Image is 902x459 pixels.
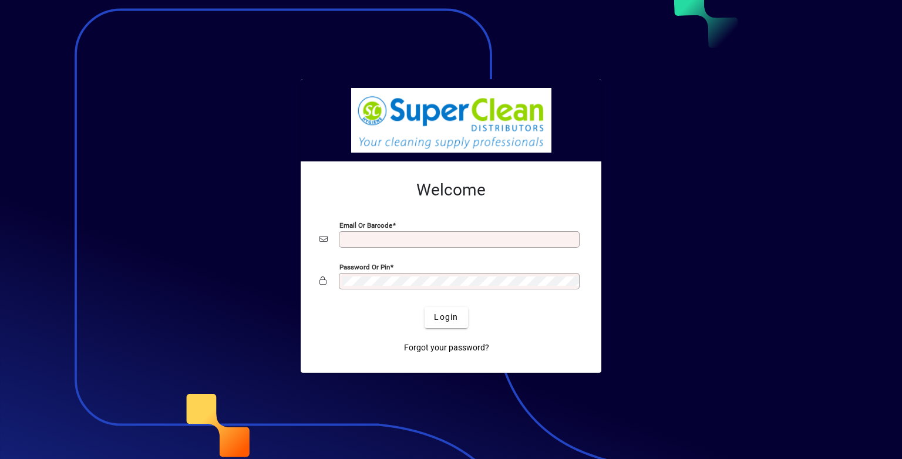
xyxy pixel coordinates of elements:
[399,338,494,359] a: Forgot your password?
[339,262,390,271] mat-label: Password or Pin
[404,342,489,354] span: Forgot your password?
[425,307,467,328] button: Login
[339,221,392,229] mat-label: Email or Barcode
[319,180,583,200] h2: Welcome
[434,311,458,323] span: Login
